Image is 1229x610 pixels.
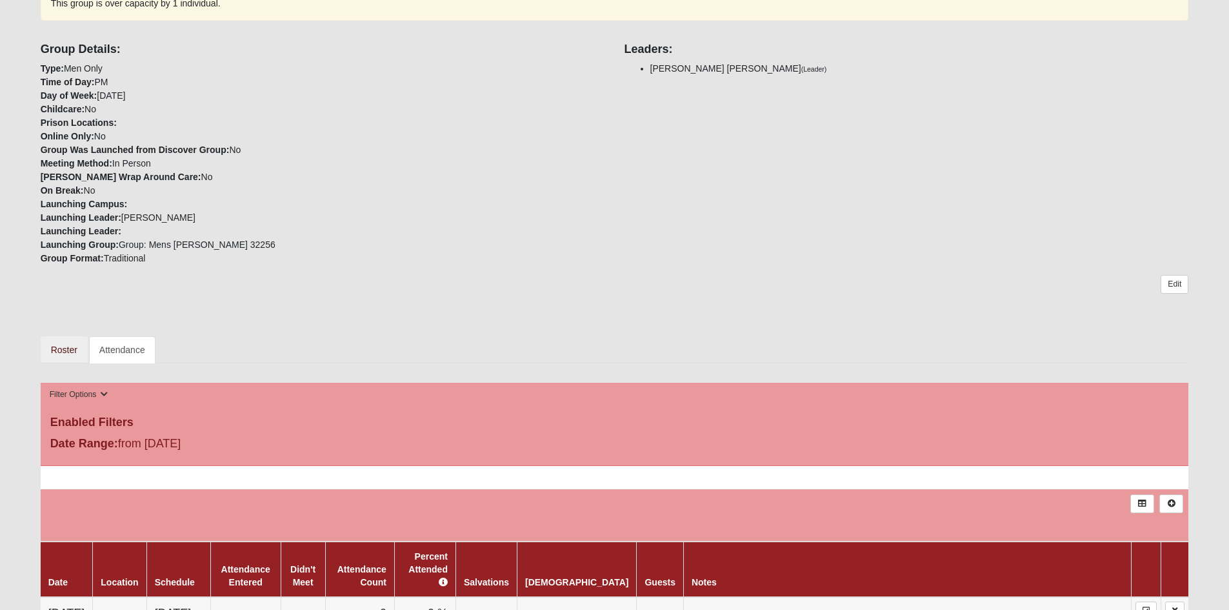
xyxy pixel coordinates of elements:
[221,564,270,587] a: Attendance Entered
[41,336,88,363] a: Roster
[801,65,827,73] small: (Leader)
[517,542,637,597] th: [DEMOGRAPHIC_DATA]
[41,117,117,128] strong: Prison Locations:
[624,43,1189,57] h4: Leaders:
[692,577,717,587] a: Notes
[1130,494,1154,513] a: Export to Excel
[50,416,1179,430] h4: Enabled Filters
[155,577,195,587] a: Schedule
[1159,494,1183,513] a: Alt+N
[650,62,1189,76] li: [PERSON_NAME] [PERSON_NAME]
[41,145,230,155] strong: Group Was Launched from Discover Group:
[31,34,615,265] div: Men Only PM [DATE] No No No In Person No No [PERSON_NAME] Group: Mens [PERSON_NAME] 32256 Traditi...
[41,226,121,236] strong: Launching Leader:
[408,551,448,587] a: Percent Attended
[89,336,155,363] a: Attendance
[41,212,121,223] strong: Launching Leader:
[50,435,118,452] label: Date Range:
[1161,275,1188,294] a: Edit
[41,253,104,263] strong: Group Format:
[41,239,119,250] strong: Launching Group:
[337,564,386,587] a: Attendance Count
[41,199,128,209] strong: Launching Campus:
[41,131,94,141] strong: Online Only:
[41,63,64,74] strong: Type:
[41,435,423,456] div: from [DATE]
[41,185,84,196] strong: On Break:
[41,104,85,114] strong: Childcare:
[455,542,517,597] th: Salvations
[41,158,112,168] strong: Meeting Method:
[637,542,683,597] th: Guests
[48,577,68,587] a: Date
[290,564,315,587] a: Didn't Meet
[41,77,95,87] strong: Time of Day:
[41,90,97,101] strong: Day of Week:
[46,388,112,402] button: Filter Options
[41,172,201,182] strong: [PERSON_NAME] Wrap Around Care:
[41,43,605,57] h4: Group Details:
[101,577,138,587] a: Location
